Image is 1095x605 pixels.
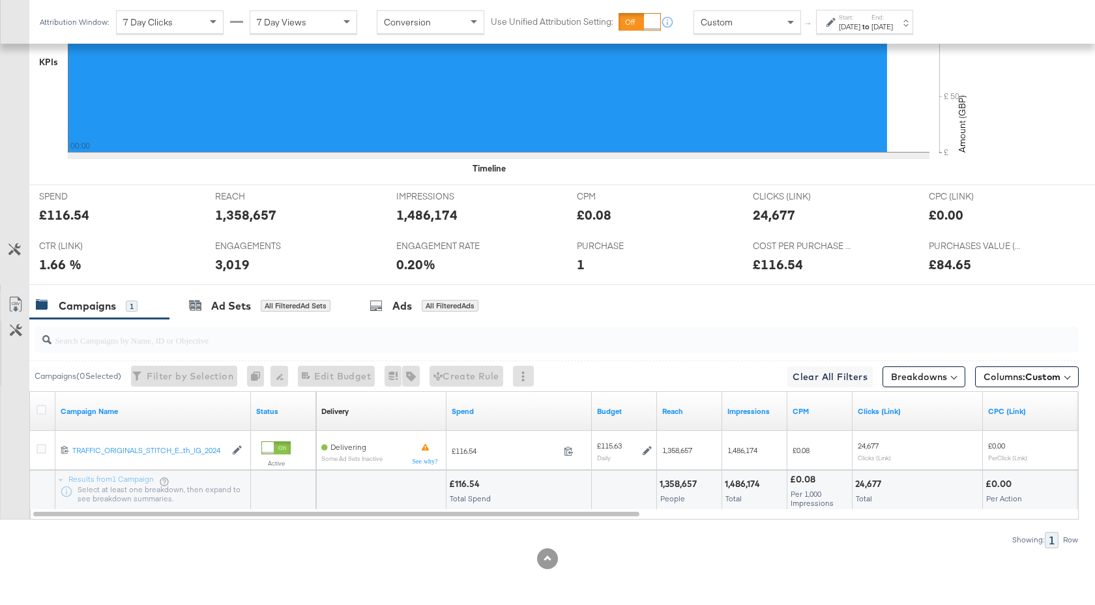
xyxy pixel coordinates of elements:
[392,299,412,314] div: Ads
[330,442,366,452] span: Delivering
[491,16,613,28] label: Use Unified Attribution Setting:
[39,240,137,252] span: CTR (LINK)
[956,95,968,153] text: Amount (GBP)
[793,445,810,455] span: £0.08
[929,205,963,224] div: £0.00
[855,478,885,490] div: 24,677
[449,478,484,490] div: £116.54
[452,406,587,417] a: The total amount spent to date.
[396,255,435,274] div: 0.20%
[59,299,116,314] div: Campaigns
[247,366,270,387] div: 0
[321,406,349,417] div: Delivery
[975,366,1079,387] button: Columns:Custom
[988,454,1027,462] sub: Per Click (Link)
[39,190,137,203] span: SPEND
[384,16,431,28] span: Conversion
[790,473,819,486] div: £0.08
[662,406,717,417] a: The number of people your ad was served to.
[51,322,984,347] input: Search Campaigns by Name, ID or Objective
[396,190,494,203] span: IMPRESSIONS
[126,301,138,312] div: 1
[215,205,276,224] div: 1,358,657
[452,446,559,456] span: £116.54
[35,370,121,382] div: Campaigns ( 0 Selected)
[929,190,1027,203] span: CPC (LINK)
[450,494,491,503] span: Total Spend
[929,240,1027,252] span: PURCHASES VALUE (WEBSITE EVENTS)
[984,370,1060,383] span: Columns:
[321,406,349,417] a: Reflects the ability of your Ad Campaign to achieve delivery based on ad states, schedule and bud...
[39,205,89,224] div: £116.54
[791,489,834,508] span: Per 1,000 Impressions
[577,190,675,203] span: CPM
[662,445,692,455] span: 1,358,657
[1045,532,1058,548] div: 1
[753,205,795,224] div: 24,677
[215,255,250,274] div: 3,019
[1062,535,1079,544] div: Row
[215,190,313,203] span: REACH
[256,406,311,417] a: Shows the current state of your Ad Campaign.
[215,240,313,252] span: ENGAGEMENTS
[883,366,965,387] button: Breakdowns
[839,13,860,22] label: Start:
[1012,535,1045,544] div: Showing:
[1025,371,1060,383] span: Custom
[727,406,782,417] a: The number of times your ad was served. On mobile apps an ad is counted as served the first time ...
[39,255,81,274] div: 1.66 %
[753,240,851,252] span: COST PER PURCHASE (WEBSITE EVENTS)
[858,454,891,462] sub: Clicks (Link)
[727,445,757,455] span: 1,486,174
[396,240,494,252] span: ENGAGEMENT RATE
[577,205,611,224] div: £0.08
[860,22,871,31] strong: to
[660,478,701,490] div: 1,358,657
[858,441,879,450] span: 24,677
[839,22,860,32] div: [DATE]
[701,16,733,28] span: Custom
[72,445,226,456] a: TRAFFIC_ORIGINALS_STITCH_E...th_IG_2024
[577,240,675,252] span: PURCHASE
[123,16,173,28] span: 7 Day Clicks
[39,56,58,68] div: KPIs
[597,454,611,462] sub: Daily
[929,255,971,274] div: £84.65
[871,13,893,22] label: End:
[725,478,764,490] div: 1,486,174
[61,406,246,417] a: Your campaign name.
[577,255,585,274] div: 1
[725,494,742,503] span: Total
[261,300,330,312] div: All Filtered Ad Sets
[396,205,458,224] div: 1,486,174
[660,494,685,503] span: People
[793,406,847,417] a: The average cost you've paid to have 1,000 impressions of your ad.
[986,494,1022,503] span: Per Action
[856,494,872,503] span: Total
[988,441,1005,450] span: £0.00
[473,162,506,175] div: Timeline
[753,190,851,203] span: CLICKS (LINK)
[257,16,306,28] span: 7 Day Views
[597,441,622,451] div: £115.63
[787,366,873,387] button: Clear All Filters
[871,22,893,32] div: [DATE]
[261,459,291,467] label: Active
[211,299,251,314] div: Ad Sets
[753,255,803,274] div: £116.54
[793,369,868,385] span: Clear All Filters
[858,406,978,417] a: The number of clicks on links appearing on your ad or Page that direct people to your sites off F...
[321,455,383,462] sub: Some Ad Sets Inactive
[597,406,652,417] a: The maximum amount you're willing to spend on your ads, on average each day or over the lifetime ...
[985,478,1015,490] div: £0.00
[802,22,815,27] span: ↑
[39,18,109,27] div: Attribution Window:
[422,300,478,312] div: All Filtered Ads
